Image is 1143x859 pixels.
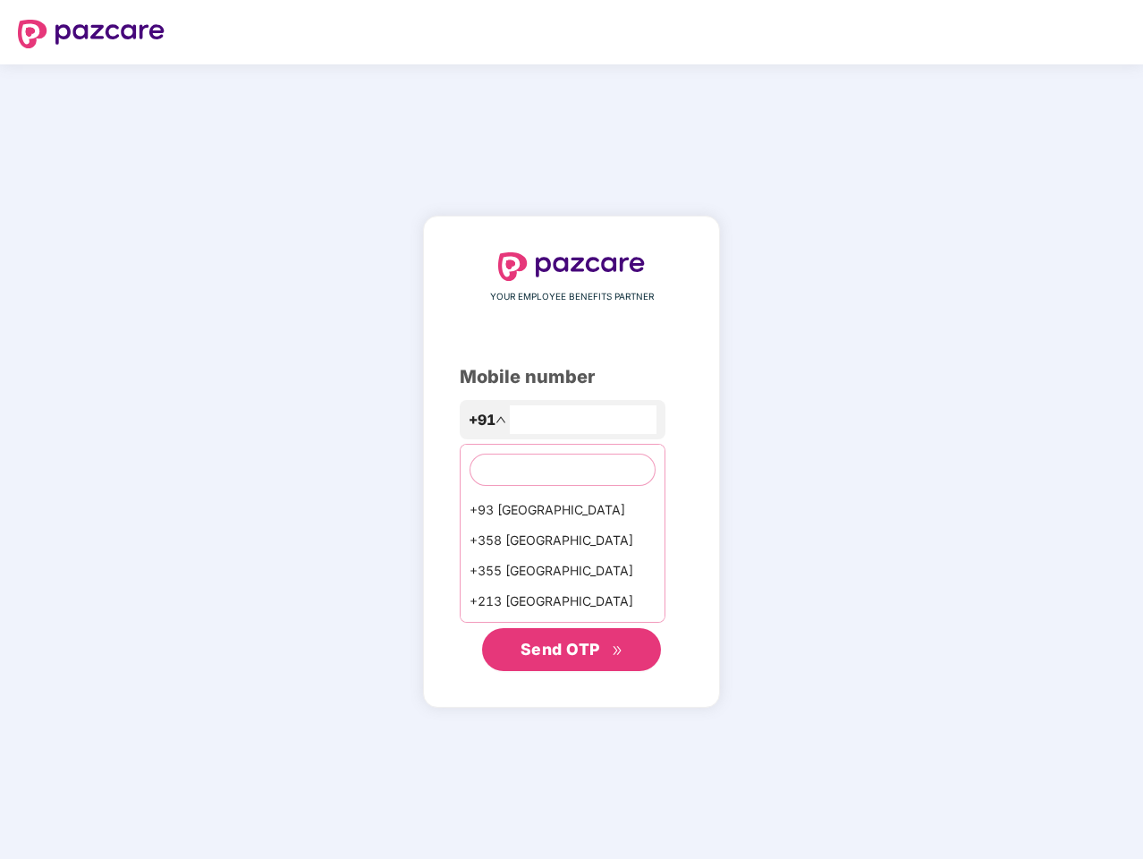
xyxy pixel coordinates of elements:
span: YOUR EMPLOYEE BENEFITS PARTNER [490,290,654,304]
div: +93 [GEOGRAPHIC_DATA] [461,495,665,525]
span: double-right [612,645,623,657]
img: logo [498,252,645,281]
span: +91 [469,409,495,431]
div: +213 [GEOGRAPHIC_DATA] [461,586,665,617]
button: Send OTPdouble-right [482,628,661,671]
span: Send OTP [521,640,600,659]
div: +1684 AmericanSamoa [461,617,665,647]
div: +355 [GEOGRAPHIC_DATA] [461,556,665,586]
span: up [495,414,506,425]
img: logo [18,20,165,48]
div: +358 [GEOGRAPHIC_DATA] [461,525,665,556]
div: Mobile number [460,363,683,391]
